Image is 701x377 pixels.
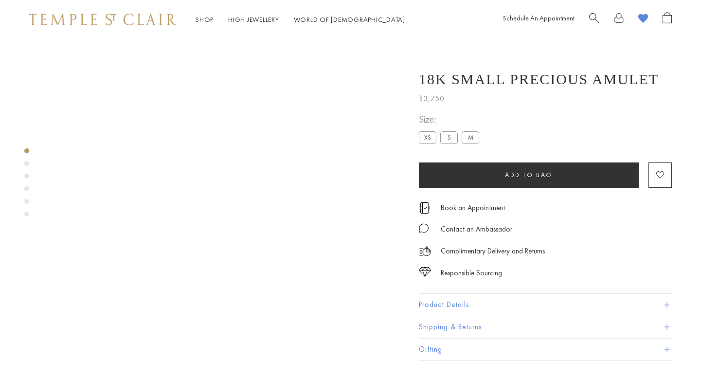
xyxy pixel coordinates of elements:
p: Complimentary Delivery and Returns [441,245,545,257]
h1: 18K Small Precious Amulet [419,71,659,88]
a: High JewelleryHigh Jewellery [228,15,279,24]
a: Schedule An Appointment [503,14,575,22]
label: M [462,131,479,144]
button: Gifting [419,339,672,360]
div: Product gallery navigation [24,146,29,224]
span: Add to bag [505,171,553,179]
a: View Wishlist [638,12,648,27]
button: Add to bag [419,162,639,188]
span: Size: [419,111,483,127]
div: Contact an Ambassador [441,223,512,235]
a: Search [589,12,599,27]
label: S [440,131,458,144]
a: World of [DEMOGRAPHIC_DATA]World of [DEMOGRAPHIC_DATA] [294,15,405,24]
label: XS [419,131,436,144]
a: ShopShop [196,15,214,24]
img: Temple St. Clair [29,14,176,25]
a: Book an Appointment [441,202,505,213]
img: icon_appointment.svg [419,202,431,214]
div: Responsible Sourcing [441,267,502,279]
span: $3,750 [419,92,445,105]
img: icon_sourcing.svg [419,267,431,277]
img: icon_delivery.svg [419,245,431,257]
nav: Main navigation [196,14,405,26]
button: Product Details [419,294,672,316]
img: MessageIcon-01_2.svg [419,223,429,233]
button: Shipping & Returns [419,316,672,338]
a: Open Shopping Bag [663,12,672,27]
